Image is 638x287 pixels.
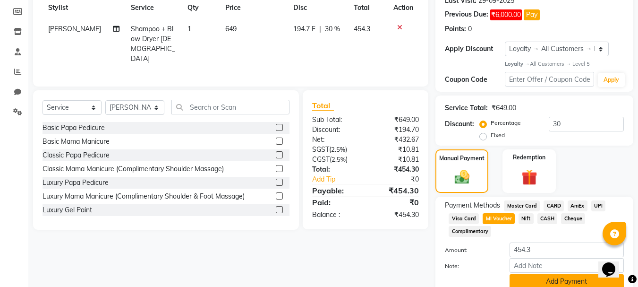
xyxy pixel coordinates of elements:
[312,155,330,164] span: CGST
[505,61,530,67] strong: Loyalty →
[568,200,587,211] span: AmEx
[491,131,505,139] label: Fixed
[48,25,101,33] span: [PERSON_NAME]
[366,185,426,196] div: ₹454.30
[366,165,426,174] div: ₹454.30
[43,123,105,133] div: Basic Papa Pedicure
[445,103,488,113] div: Service Total:
[591,200,606,211] span: UPI
[490,9,522,20] span: ₹6,000.00
[366,125,426,135] div: ₹194.70
[43,137,110,147] div: Basic Mama Manicure
[517,167,542,187] img: _gift.svg
[305,197,366,208] div: Paid:
[468,24,472,34] div: 0
[483,213,515,224] span: MI Voucher
[445,9,488,20] div: Previous Due:
[305,210,366,220] div: Balance :
[449,213,479,224] span: Visa Card
[445,44,504,54] div: Apply Discount
[354,25,370,33] span: 454.3
[449,226,491,237] span: Complimentary
[43,164,224,174] div: Classic Mama Manicure (Complimentary Shoulder Massage)
[131,25,175,63] span: Shampoo + Blow Dryer [DEMOGRAPHIC_DATA]
[43,191,245,201] div: Luxury Mama Manicure (Complimentary Shoulder & Foot Massage)
[312,101,334,111] span: Total
[513,153,545,162] label: Redemption
[366,135,426,145] div: ₹432.67
[305,125,366,135] div: Discount:
[366,145,426,155] div: ₹10.81
[187,25,191,33] span: 1
[519,213,534,224] span: Nift
[305,145,366,155] div: ( )
[305,115,366,125] div: Sub Total:
[445,24,466,34] div: Points:
[491,119,521,127] label: Percentage
[366,197,426,208] div: ₹0
[524,9,540,20] button: Pay
[505,60,624,68] div: All Customers → Level 5
[598,249,629,278] iframe: chat widget
[305,165,366,174] div: Total:
[312,145,329,154] span: SGST
[305,185,366,196] div: Payable:
[445,119,474,129] div: Discount:
[438,246,502,254] label: Amount:
[43,178,109,188] div: Luxury Papa Pedicure
[376,174,426,184] div: ₹0
[366,155,426,165] div: ₹10.81
[293,24,315,34] span: 194.7 F
[561,213,585,224] span: Cheque
[510,258,624,273] input: Add Note
[366,115,426,125] div: ₹649.00
[492,103,516,113] div: ₹649.00
[171,100,289,114] input: Search or Scan
[438,262,502,270] label: Note:
[43,205,92,215] div: Luxury Gel Paint
[537,213,558,224] span: CASH
[319,24,321,34] span: |
[366,210,426,220] div: ₹454.30
[598,73,625,87] button: Apply
[450,168,474,185] img: _cash.svg
[305,155,366,165] div: ( )
[445,75,504,85] div: Coupon Code
[305,174,375,184] a: Add Tip
[331,146,345,153] span: 2.5%
[325,24,340,34] span: 30 %
[225,25,237,33] span: 649
[305,135,366,145] div: Net:
[510,243,624,257] input: Amount
[332,156,346,163] span: 2.5%
[544,200,564,211] span: CARD
[43,150,110,160] div: Classic Papa Pedicure
[439,154,485,163] label: Manual Payment
[505,72,594,87] input: Enter Offer / Coupon Code
[445,200,500,210] span: Payment Methods
[504,200,540,211] span: Master Card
